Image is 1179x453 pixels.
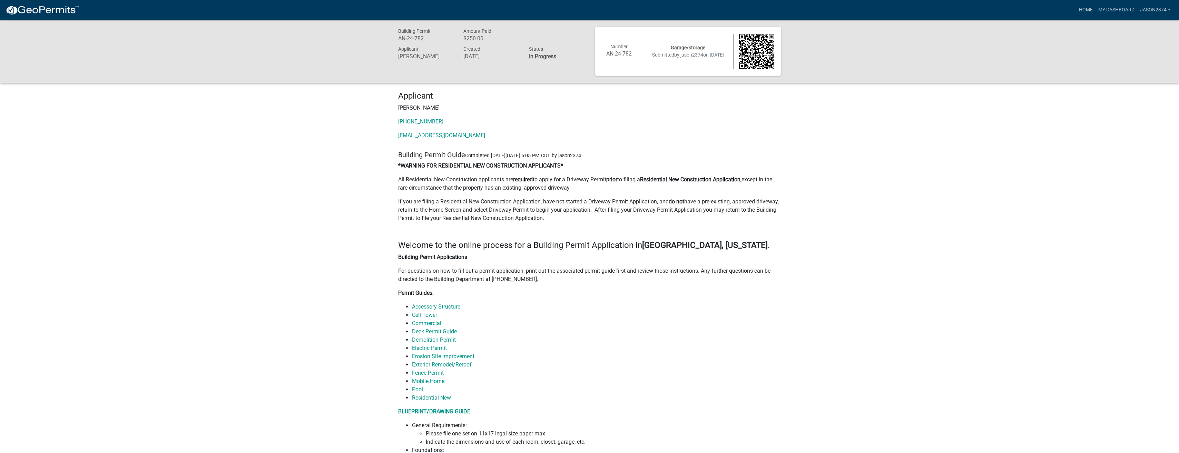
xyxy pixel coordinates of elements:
[412,378,444,384] a: Mobile Home
[398,290,434,296] strong: Permit Guides:
[463,35,519,42] h6: $250.00
[398,53,453,60] h6: [PERSON_NAME]
[529,46,543,52] span: Status
[640,176,741,183] strong: Residential New Construction Application,
[412,361,472,368] a: Exterior Remodel/Reroof
[412,328,457,335] a: Deck Permit Guide
[465,153,581,159] span: Completed [DATE][DATE] 6:05 PM CDT by jason2374
[1076,3,1096,17] a: Home
[412,386,423,393] a: Pool
[669,198,684,205] strong: do not
[398,198,781,222] p: If you are filing a Residential New Construction Application, have not started a Driveway Permit ...
[398,91,781,101] h4: Applicant
[412,353,474,360] a: Erosion Site Improvement
[463,53,519,60] h6: [DATE]
[398,28,431,34] span: Building Permit
[652,52,724,58] span: Submitted on [DATE]
[412,320,441,326] a: Commercial
[398,151,781,159] h5: Building Permit Guide
[610,44,628,49] span: Number
[398,254,467,260] strong: Building Permit Applications
[463,46,480,52] span: Created
[398,408,470,415] a: BLUEPRINT/DRAWING GUIDE
[642,240,768,250] strong: [GEOGRAPHIC_DATA], [US_STATE]
[412,336,456,343] a: Demolition Permit
[602,50,637,57] h6: AN-24-782
[529,53,556,60] strong: In Progress
[463,28,491,34] span: Amount Paid
[398,132,485,139] a: [EMAIL_ADDRESS][DOMAIN_NAME]
[412,370,444,376] a: Fence Permit
[398,46,419,52] span: Applicant
[398,35,453,42] h6: AN-24-782
[606,176,617,183] strong: prior
[1137,3,1173,17] a: jason2374
[739,34,774,69] img: QR code
[1096,3,1137,17] a: My Dashboard
[412,312,437,318] a: Cell Tower
[398,175,781,192] p: All Residential New Construction applicants are to apply for a Driveway Permit to filing a except...
[398,240,781,250] h4: Welcome to the online process for a Building Permit Application in .
[412,421,781,446] li: General Requirements:
[398,162,563,169] strong: *WARNING FOR RESIDENTIAL NEW CONSTRUCTION APPLICANTS*
[412,303,460,310] a: Accessory Structure
[674,52,703,58] span: by jason2374
[412,394,451,401] a: Residential New
[412,345,447,351] a: Electric Permit
[398,104,781,112] p: [PERSON_NAME]
[398,267,781,283] p: For questions on how to fill out a permit application, print out the associated permit guide firs...
[426,438,781,446] li: Indicate the dimensions and use of each room, closet, garage, etc.
[671,45,705,50] span: Garage/storage
[426,430,781,438] li: Please file one set on 11x17 legal size paper max
[513,176,533,183] strong: required
[398,118,443,125] a: [PHONE_NUMBER]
